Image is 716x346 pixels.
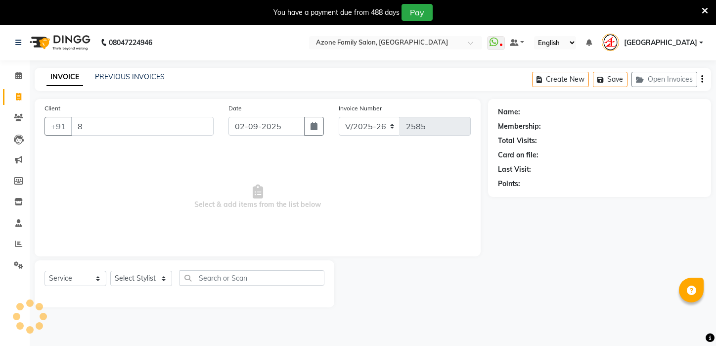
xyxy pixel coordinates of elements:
img: kharagpur [602,34,619,51]
div: Membership: [498,121,541,132]
div: Last Visit: [498,164,531,175]
input: Search by Name/Mobile/Email/Code [71,117,214,136]
a: PREVIOUS INVOICES [95,72,165,81]
a: INVOICE [46,68,83,86]
span: [GEOGRAPHIC_DATA] [624,38,697,48]
div: Points: [498,179,520,189]
b: 08047224946 [109,29,152,56]
span: Select & add items from the list below [45,148,471,247]
button: Open Invoices [631,72,697,87]
iframe: chat widget [674,306,706,336]
label: Date [228,104,242,113]
input: Search or Scan [179,270,324,286]
label: Client [45,104,60,113]
button: Pay [402,4,433,21]
button: Save [593,72,627,87]
div: You have a payment due from 488 days [273,7,400,18]
div: Card on file: [498,150,538,160]
label: Invoice Number [339,104,382,113]
button: Create New [532,72,589,87]
button: +91 [45,117,72,136]
div: Total Visits: [498,136,537,146]
div: Name: [498,107,520,117]
img: logo [25,29,93,56]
